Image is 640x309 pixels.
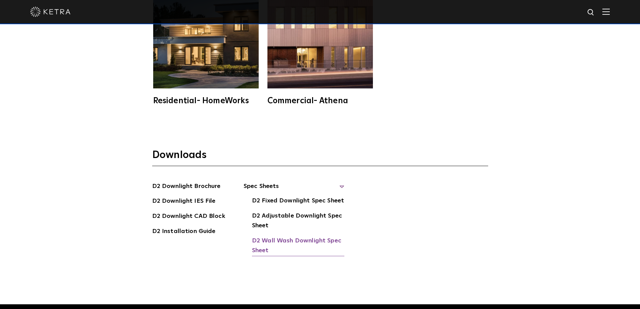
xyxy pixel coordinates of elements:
[252,196,344,207] a: D2 Fixed Downlight Spec Sheet
[244,182,344,196] span: Spec Sheets
[602,8,610,15] img: Hamburger%20Nav.svg
[152,149,488,166] h3: Downloads
[587,8,595,17] img: search icon
[153,97,259,105] div: Residential- HomeWorks
[252,211,344,232] a: D2 Adjustable Downlight Spec Sheet
[152,211,225,222] a: D2 Downlight CAD Block
[152,182,221,192] a: D2 Downlight Brochure
[152,227,216,237] a: D2 Installation Guide
[252,236,344,257] a: D2 Wall Wash Downlight Spec Sheet
[30,7,71,17] img: ketra-logo-2019-white
[267,97,373,105] div: Commercial- Athena
[152,196,216,207] a: D2 Downlight IES File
